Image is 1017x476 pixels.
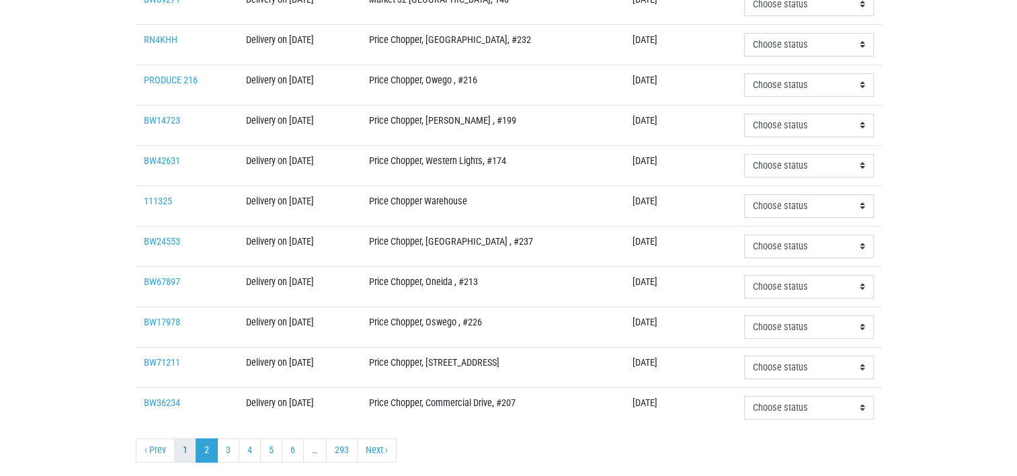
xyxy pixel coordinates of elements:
[144,115,180,126] a: BW14723
[624,387,735,428] td: [DATE]
[624,266,735,307] td: [DATE]
[144,155,180,167] a: BW42631
[361,186,624,226] td: Price Chopper Warehouse
[144,357,180,368] a: BW71211
[361,347,624,387] td: Price Chopper, [STREET_ADDRESS]
[238,24,361,65] td: Delivery on [DATE]
[624,307,735,347] td: [DATE]
[136,438,175,463] a: previous
[238,307,361,347] td: Delivery on [DATE]
[144,236,180,247] a: BW24553
[282,438,304,463] a: 6
[361,226,624,266] td: Price Chopper, [GEOGRAPHIC_DATA] , #237
[260,438,282,463] a: 5
[624,186,735,226] td: [DATE]
[144,276,180,288] a: BW67897
[361,266,624,307] td: Price Chopper, Oneida , #213
[624,347,735,387] td: [DATE]
[361,105,624,145] td: Price Chopper, [PERSON_NAME] , #199
[144,75,198,86] a: PRODUCE 216
[361,24,624,65] td: Price Chopper, [GEOGRAPHIC_DATA], #232
[136,438,882,463] nav: pager
[144,317,180,328] a: BW17978
[238,145,361,186] td: Delivery on [DATE]
[217,438,239,463] a: 3
[624,105,735,145] td: [DATE]
[196,438,218,463] a: 2
[238,226,361,266] td: Delivery on [DATE]
[361,145,624,186] td: Price Chopper, Western Lights, #174
[624,65,735,105] td: [DATE]
[144,34,177,46] a: RN4KHH
[238,387,361,428] td: Delivery on [DATE]
[624,24,735,65] td: [DATE]
[238,105,361,145] td: Delivery on [DATE]
[174,438,196,463] a: 1
[357,438,397,463] a: next
[239,438,261,463] a: 4
[361,387,624,428] td: Price Chopper, Commercial Drive, #207
[361,307,624,347] td: Price Chopper, Oswego , #226
[361,65,624,105] td: Price Chopper, Owego , #216
[144,397,180,409] a: BW36234
[238,266,361,307] td: Delivery on [DATE]
[238,65,361,105] td: Delivery on [DATE]
[624,226,735,266] td: [DATE]
[144,196,172,207] a: 111325
[238,347,361,387] td: Delivery on [DATE]
[624,145,735,186] td: [DATE]
[238,186,361,226] td: Delivery on [DATE]
[326,438,358,463] a: 293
